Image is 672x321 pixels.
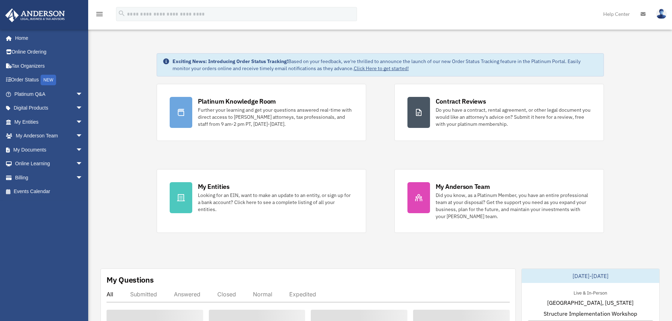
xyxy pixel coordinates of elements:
a: My Documentsarrow_drop_down [5,143,93,157]
a: Click Here to get started! [354,65,409,72]
a: My Entitiesarrow_drop_down [5,115,93,129]
div: Contract Reviews [436,97,486,106]
a: Tax Organizers [5,59,93,73]
span: arrow_drop_down [76,143,90,157]
span: arrow_drop_down [76,101,90,116]
a: Home [5,31,90,45]
div: [DATE]-[DATE] [522,269,659,283]
a: Billingarrow_drop_down [5,171,93,185]
a: Online Ordering [5,45,93,59]
div: Looking for an EIN, want to make an update to an entity, or sign up for a bank account? Click her... [198,192,353,213]
div: Do you have a contract, rental agreement, or other legal document you would like an attorney's ad... [436,106,591,128]
a: Order StatusNEW [5,73,93,87]
strong: Exciting News: Introducing Order Status Tracking! [172,58,288,64]
span: arrow_drop_down [76,115,90,129]
div: Submitted [130,291,157,298]
div: Further your learning and get your questions answered real-time with direct access to [PERSON_NAM... [198,106,353,128]
a: My Anderson Team Did you know, as a Platinum Member, you have an entire professional team at your... [394,169,604,233]
a: My Entities Looking for an EIN, want to make an update to an entity, or sign up for a bank accoun... [157,169,366,233]
span: arrow_drop_down [76,157,90,171]
span: [GEOGRAPHIC_DATA], [US_STATE] [547,298,634,307]
a: Events Calendar [5,185,93,199]
a: Online Learningarrow_drop_down [5,157,93,171]
span: arrow_drop_down [76,87,90,101]
div: Live & In-Person [568,289,613,296]
div: Closed [217,291,236,298]
a: menu [95,12,104,18]
a: My Anderson Teamarrow_drop_down [5,129,93,143]
span: Structure Implementation Workshop [544,309,637,318]
span: arrow_drop_down [76,171,90,185]
div: My Anderson Team [436,182,490,191]
i: search [118,10,126,17]
div: Did you know, as a Platinum Member, you have an entire professional team at your disposal? Get th... [436,192,591,220]
span: arrow_drop_down [76,129,90,143]
div: Platinum Knowledge Room [198,97,276,106]
div: NEW [41,75,56,85]
a: Contract Reviews Do you have a contract, rental agreement, or other legal document you would like... [394,84,604,141]
i: menu [95,10,104,18]
a: Platinum Q&Aarrow_drop_down [5,87,93,101]
div: My Questions [107,274,154,285]
div: My Entities [198,182,230,191]
a: Digital Productsarrow_drop_down [5,101,93,115]
div: Based on your feedback, we're thrilled to announce the launch of our new Order Status Tracking fe... [172,58,598,72]
div: Expedited [289,291,316,298]
div: Answered [174,291,200,298]
a: Platinum Knowledge Room Further your learning and get your questions answered real-time with dire... [157,84,366,141]
img: User Pic [656,9,667,19]
div: All [107,291,113,298]
img: Anderson Advisors Platinum Portal [3,8,67,22]
div: Normal [253,291,272,298]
